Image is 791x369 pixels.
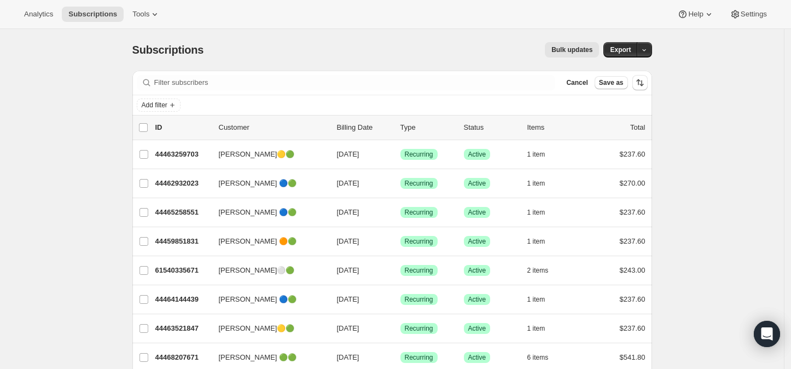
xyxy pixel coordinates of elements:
[527,147,557,162] button: 1 item
[212,204,322,221] button: [PERSON_NAME] 🔵🟢
[527,237,545,246] span: 1 item
[337,237,359,245] span: [DATE]
[527,179,545,188] span: 1 item
[132,44,204,56] span: Subscriptions
[527,208,545,217] span: 1 item
[155,323,210,334] p: 44463521847
[68,10,117,19] span: Subscriptions
[400,122,455,133] div: Type
[219,265,295,276] span: [PERSON_NAME]⚪🟢
[468,208,486,217] span: Active
[468,295,486,304] span: Active
[468,266,486,275] span: Active
[132,10,149,19] span: Tools
[468,179,486,188] span: Active
[212,233,322,250] button: [PERSON_NAME] 🟠🟢
[337,295,359,303] span: [DATE]
[562,76,592,89] button: Cancel
[527,295,545,304] span: 1 item
[527,205,557,220] button: 1 item
[18,7,60,22] button: Analytics
[527,350,561,365] button: 6 items
[468,237,486,246] span: Active
[212,262,322,279] button: [PERSON_NAME]⚪🟢
[566,78,588,87] span: Cancel
[337,324,359,332] span: [DATE]
[337,353,359,361] span: [DATE]
[155,234,645,249] div: 44459851831[PERSON_NAME] 🟠🟢[DATE]SuccessRecurringSuccessActive1 item$237.60
[468,150,486,159] span: Active
[155,294,210,305] p: 44464144439
[527,150,545,159] span: 1 item
[155,176,645,191] div: 44462932023[PERSON_NAME] 🔵🟢[DATE]SuccessRecurringSuccessActive1 item$270.00
[620,208,645,216] span: $237.60
[337,150,359,158] span: [DATE]
[527,324,545,333] span: 1 item
[620,266,645,274] span: $243.00
[620,353,645,361] span: $541.80
[632,75,648,90] button: Sort the results
[155,292,645,307] div: 44464144439[PERSON_NAME] 🔵🟢[DATE]SuccessRecurringSuccessActive1 item$237.60
[212,175,322,192] button: [PERSON_NAME] 🔵🟢
[405,324,433,333] span: Recurring
[155,263,645,278] div: 61540335671[PERSON_NAME]⚪🟢[DATE]SuccessRecurringSuccessActive2 items$243.00
[405,266,433,275] span: Recurring
[527,234,557,249] button: 1 item
[155,207,210,218] p: 44465258551
[527,266,549,275] span: 2 items
[155,122,210,133] p: ID
[464,122,519,133] p: Status
[527,263,561,278] button: 2 items
[527,353,549,362] span: 6 items
[723,7,773,22] button: Settings
[620,179,645,187] span: $270.00
[212,320,322,337] button: [PERSON_NAME]🟡🟢
[212,146,322,163] button: [PERSON_NAME]🟡🟢
[137,99,181,112] button: Add filter
[337,179,359,187] span: [DATE]
[219,323,295,334] span: [PERSON_NAME]🟡🟢
[155,149,210,160] p: 44463259703
[155,321,645,336] div: 44463521847[PERSON_NAME]🟡🟢[DATE]SuccessRecurringSuccessActive1 item$237.60
[545,42,599,57] button: Bulk updates
[337,208,359,216] span: [DATE]
[551,45,592,54] span: Bulk updates
[610,45,631,54] span: Export
[527,292,557,307] button: 1 item
[599,78,624,87] span: Save as
[527,176,557,191] button: 1 item
[155,265,210,276] p: 61540335671
[154,75,556,90] input: Filter subscribers
[620,237,645,245] span: $237.60
[595,76,628,89] button: Save as
[671,7,720,22] button: Help
[62,7,124,22] button: Subscriptions
[155,178,210,189] p: 44462932023
[754,321,780,347] div: Open Intercom Messenger
[219,294,297,305] span: [PERSON_NAME] 🔵🟢
[126,7,167,22] button: Tools
[219,149,295,160] span: [PERSON_NAME]🟡🟢
[219,178,297,189] span: [PERSON_NAME] 🔵🟢
[155,352,210,363] p: 44468207671
[212,349,322,366] button: [PERSON_NAME] 🟢🟢
[527,122,582,133] div: Items
[468,353,486,362] span: Active
[155,236,210,247] p: 44459851831
[405,353,433,362] span: Recurring
[405,150,433,159] span: Recurring
[603,42,637,57] button: Export
[688,10,703,19] span: Help
[24,10,53,19] span: Analytics
[155,147,645,162] div: 44463259703[PERSON_NAME]🟡🟢[DATE]SuccessRecurringSuccessActive1 item$237.60
[219,122,328,133] p: Customer
[337,122,392,133] p: Billing Date
[155,122,645,133] div: IDCustomerBilling DateTypeStatusItemsTotal
[212,291,322,308] button: [PERSON_NAME] 🔵🟢
[620,324,645,332] span: $237.60
[527,321,557,336] button: 1 item
[405,237,433,246] span: Recurring
[741,10,767,19] span: Settings
[405,295,433,304] span: Recurring
[630,122,645,133] p: Total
